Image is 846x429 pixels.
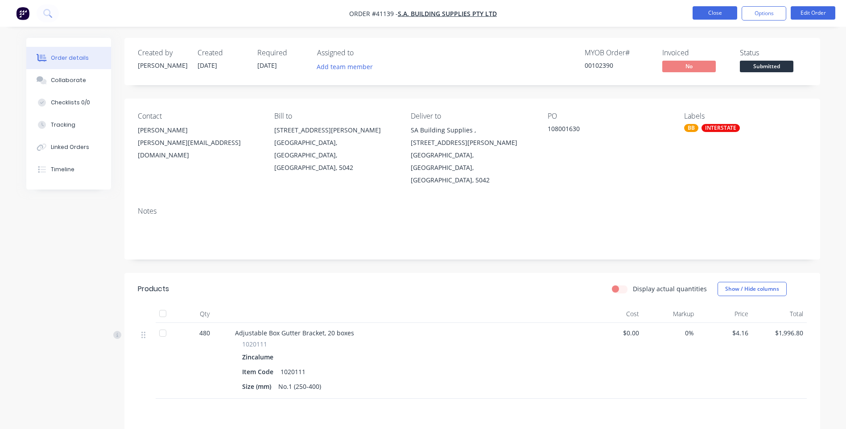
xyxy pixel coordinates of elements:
button: Add team member [312,61,377,73]
div: No.1 (250-400) [275,380,325,393]
div: [STREET_ADDRESS][PERSON_NAME] [274,124,396,136]
span: 0% [646,328,694,338]
div: Qty [178,305,231,323]
img: Factory [16,7,29,20]
div: [GEOGRAPHIC_DATA], [GEOGRAPHIC_DATA], [GEOGRAPHIC_DATA], 5042 [411,149,533,186]
button: Edit Order [791,6,835,20]
div: SA Building Supplies , [STREET_ADDRESS][PERSON_NAME][GEOGRAPHIC_DATA], [GEOGRAPHIC_DATA], [GEOGRA... [411,124,533,186]
div: Status [740,49,807,57]
div: Required [257,49,306,57]
div: [PERSON_NAME][PERSON_NAME][EMAIL_ADDRESS][DOMAIN_NAME] [138,124,260,161]
div: Notes [138,207,807,215]
button: Collaborate [26,69,111,91]
div: Assigned to [317,49,406,57]
div: Total [752,305,807,323]
span: Submitted [740,61,793,72]
button: Close [693,6,737,20]
div: Created [198,49,247,57]
div: 00102390 [585,61,652,70]
div: 1020111 [277,365,309,378]
div: Invoiced [662,49,729,57]
div: INTERSTATE [702,124,740,132]
div: Labels [684,112,806,120]
div: Created by [138,49,187,57]
span: 1020111 [242,339,267,349]
div: PO [548,112,670,120]
div: Order details [51,54,89,62]
div: Bill to [274,112,396,120]
div: Contact [138,112,260,120]
div: Deliver to [411,112,533,120]
div: SA Building Supplies , [STREET_ADDRESS][PERSON_NAME] [411,124,533,149]
div: Zincalume [242,351,277,363]
span: [DATE] [198,61,217,70]
span: [DATE] [257,61,277,70]
div: Size (mm) [242,380,275,393]
span: $1,996.80 [755,328,803,338]
span: Order #41139 - [349,9,398,18]
div: Markup [643,305,697,323]
div: Tracking [51,121,75,129]
div: Item Code [242,365,277,378]
span: Adjustable Box Gutter Bracket, 20 boxes [235,329,354,337]
button: Order details [26,47,111,69]
button: Linked Orders [26,136,111,158]
div: MYOB Order # [585,49,652,57]
button: Tracking [26,114,111,136]
span: $0.00 [592,328,640,338]
button: Submitted [740,61,793,74]
div: Products [138,284,169,294]
div: Collaborate [51,76,86,84]
div: Timeline [51,165,74,173]
div: [GEOGRAPHIC_DATA], [GEOGRAPHIC_DATA], [GEOGRAPHIC_DATA], 5042 [274,136,396,174]
a: S.A. BUILDING SUPPLIES PTY LTD [398,9,497,18]
label: Display actual quantities [633,284,707,293]
div: [STREET_ADDRESS][PERSON_NAME][GEOGRAPHIC_DATA], [GEOGRAPHIC_DATA], [GEOGRAPHIC_DATA], 5042 [274,124,396,174]
span: 480 [199,328,210,338]
button: Checklists 0/0 [26,91,111,114]
span: No [662,61,716,72]
button: Show / Hide columns [718,282,787,296]
div: [PERSON_NAME][EMAIL_ADDRESS][DOMAIN_NAME] [138,136,260,161]
button: Timeline [26,158,111,181]
div: Linked Orders [51,143,89,151]
button: Options [742,6,786,21]
div: Checklists 0/0 [51,99,90,107]
div: 108001630 [548,124,659,136]
div: [PERSON_NAME] [138,61,187,70]
button: Add team member [317,61,378,73]
span: $4.16 [701,328,749,338]
div: [PERSON_NAME] [138,124,260,136]
div: Price [697,305,752,323]
div: BB [684,124,698,132]
div: Cost [588,305,643,323]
